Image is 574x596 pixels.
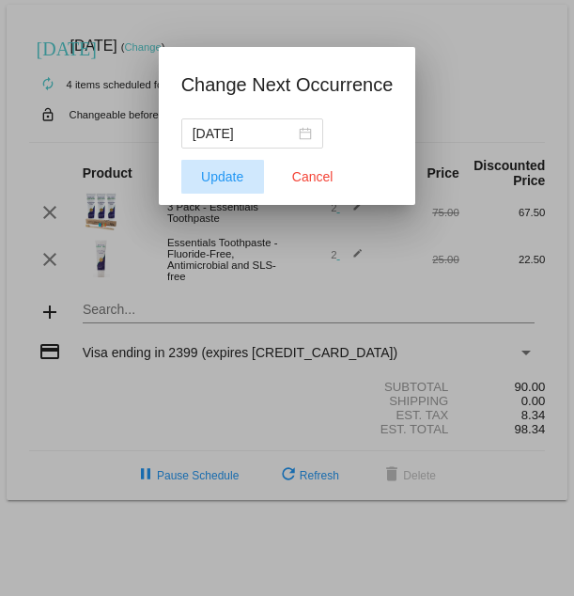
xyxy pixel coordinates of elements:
input: Select date [193,123,295,144]
h1: Change Next Occurrence [181,70,394,100]
button: Update [181,160,264,194]
span: Cancel [292,169,334,184]
span: Update [201,169,243,184]
button: Close dialog [271,160,354,194]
